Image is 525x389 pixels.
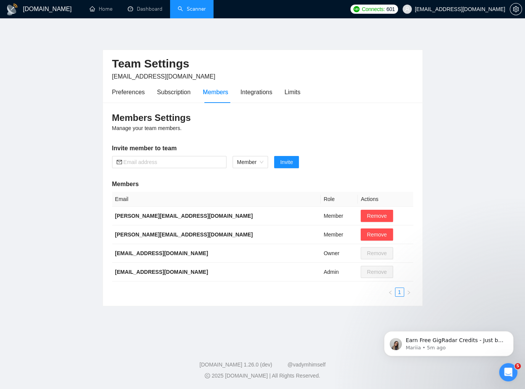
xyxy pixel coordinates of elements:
span: mail [117,159,122,165]
th: Role [321,192,358,207]
a: setting [510,6,522,12]
h5: Invite member to team [112,144,413,153]
div: Limits [284,87,300,97]
a: dashboardDashboard [128,6,162,12]
div: 2025 [DOMAIN_NAME] | All Rights Reserved. [6,372,519,380]
span: Remove [367,230,387,239]
button: setting [510,3,522,15]
span: Remove [367,212,387,220]
span: Member [237,156,263,168]
span: Connects: [362,5,385,13]
img: logo [6,3,18,16]
td: Owner [321,244,358,263]
b: [EMAIL_ADDRESS][DOMAIN_NAME] [115,269,208,275]
iframe: Intercom live chat [499,363,517,381]
li: Next Page [404,288,413,297]
h2: Team Settings [112,56,413,72]
span: Invite [280,158,293,166]
iframe: Intercom notifications message [372,315,525,368]
div: Integrations [241,87,273,97]
div: Subscription [157,87,191,97]
span: user [405,6,410,12]
button: right [404,288,413,297]
button: Invite [274,156,299,168]
b: [EMAIL_ADDRESS][DOMAIN_NAME] [115,250,208,256]
span: left [388,290,393,295]
a: 1 [395,288,404,296]
td: Member [321,207,358,225]
li: 1 [395,288,404,297]
input: Email address [124,158,222,166]
button: left [386,288,395,297]
button: Remove [361,228,393,241]
span: right [406,290,411,295]
div: Members [203,87,228,97]
a: homeHome [90,6,112,12]
span: 601 [386,5,395,13]
a: [DOMAIN_NAME] 1.26.0 (dev) [199,362,272,368]
a: searchScanner [178,6,206,12]
div: Preferences [112,87,145,97]
a: @vadymhimself [287,362,326,368]
span: [EMAIL_ADDRESS][DOMAIN_NAME] [112,73,215,80]
b: [PERSON_NAME][EMAIL_ADDRESS][DOMAIN_NAME] [115,213,253,219]
span: Manage your team members. [112,125,182,131]
th: Actions [358,192,413,207]
h3: Members Settings [112,112,413,124]
img: upwork-logo.png [353,6,360,12]
span: 5 [515,363,521,369]
th: Email [112,192,321,207]
li: Previous Page [386,288,395,297]
td: Admin [321,263,358,281]
td: Member [321,225,358,244]
button: Remove [361,210,393,222]
b: [PERSON_NAME][EMAIL_ADDRESS][DOMAIN_NAME] [115,231,253,238]
span: copyright [205,373,210,378]
h5: Members [112,180,413,189]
